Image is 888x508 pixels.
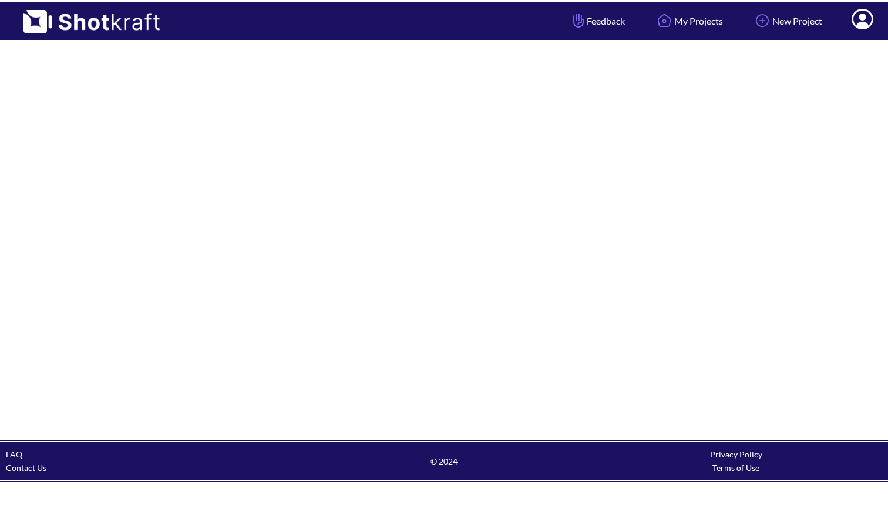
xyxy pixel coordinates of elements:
a: FAQ [6,449,22,459]
img: Hand Icon [570,11,587,31]
a: My Projects [645,5,732,36]
a: New Project [744,5,831,36]
div: Terms of Use [590,461,882,475]
div: Privacy Policy [590,448,882,461]
img: Add Icon [752,11,772,31]
span: © 2024 [298,455,590,468]
a: Contact Us [6,463,46,473]
span: Feedback [570,14,625,28]
img: Home Icon [654,11,674,31]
